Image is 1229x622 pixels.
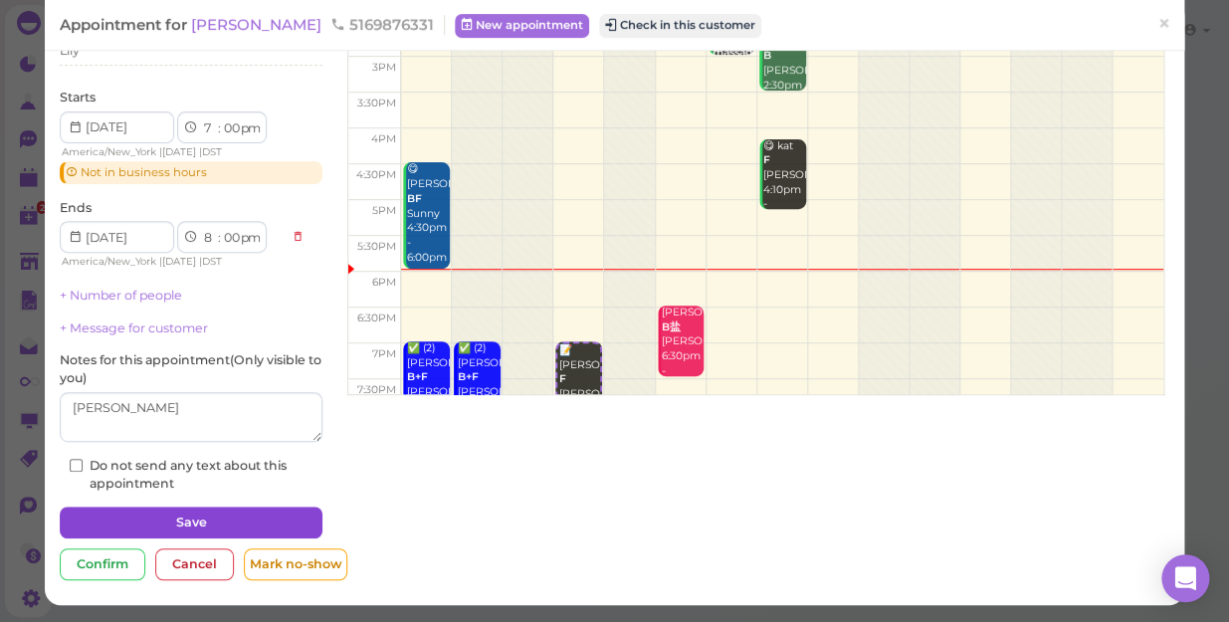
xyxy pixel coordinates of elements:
span: 5:30pm [357,240,396,253]
div: 😋 [PERSON_NAME] [PERSON_NAME] 2:30pm - 3:30pm [762,20,806,122]
div: | | [60,253,282,271]
div: ✅ (2) [PERSON_NAME] [PERSON_NAME]|Sunny 7:00pm - 8:00pm [457,341,501,444]
div: 📝 [PERSON_NAME] [PERSON_NAME] Lily 7:00pm - 8:00pm [557,343,600,461]
b: B [763,49,771,62]
div: Mark no-show [244,548,347,580]
div: 😋 [PERSON_NAME] Sunny 4:30pm - 6:00pm [406,162,450,265]
span: America/New_York [62,145,156,158]
a: + Message for customer [60,320,208,335]
input: Do not send any text about this appointment [70,459,83,472]
button: Save [60,507,322,538]
b: F [558,372,565,385]
span: DST [202,145,222,158]
span: 3pm [372,61,396,74]
label: Starts [60,89,96,106]
span: 5169876331 [330,15,434,34]
a: New appointment [455,14,589,38]
b: B+F [407,370,428,383]
span: 3:30pm [357,97,396,109]
span: 7:30pm [357,383,396,396]
div: [PERSON_NAME] [PERSON_NAME] 6:30pm - 7:30pm [661,306,705,393]
div: | | [60,143,282,161]
span: 4pm [371,132,396,145]
label: Notes for this appointment ( Only visible to you ) [60,351,322,387]
a: [PERSON_NAME] [191,15,325,34]
label: Ends [60,199,92,217]
div: ✅ (2) [PERSON_NAME] [PERSON_NAME]|Sunny 7:00pm - 8:00pm [406,341,450,444]
span: DST [202,255,222,268]
span: [DATE] [162,145,196,158]
span: 6pm [372,276,396,289]
div: Confirm [60,548,145,580]
span: America/New_York [62,255,156,268]
b: F [763,153,770,166]
span: × [1157,10,1170,38]
span: 4:30pm [356,168,396,181]
a: + Number of people [60,288,182,303]
button: Check in this customer [599,14,761,38]
span: [DATE] [162,255,196,268]
div: Not in business hours [60,161,322,183]
div: Open Intercom Messenger [1161,554,1209,602]
div: Cancel [155,548,234,580]
span: 7pm [372,347,396,360]
span: 5pm [372,204,396,217]
b: B+F [458,370,479,383]
b: BF [407,192,422,205]
span: 6:30pm [357,311,396,324]
div: Appointment for [60,15,445,35]
label: Do not send any text about this appointment [70,457,312,493]
a: × [1145,1,1182,48]
div: 😋 kat [PERSON_NAME] 4:10pm - 5:10pm [762,139,806,227]
b: B盐 [662,320,681,333]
